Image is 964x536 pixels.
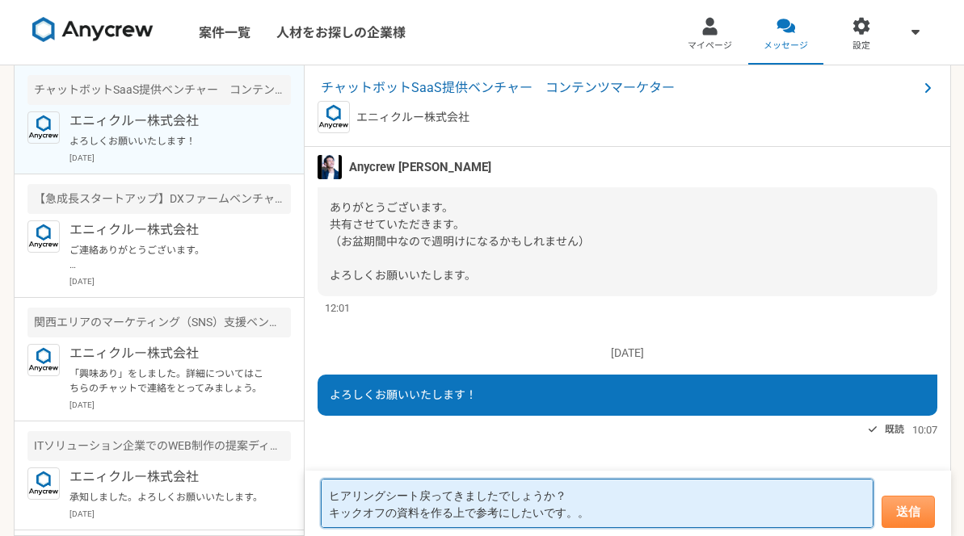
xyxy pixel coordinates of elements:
[69,220,269,240] p: エニィクルー株式会社
[356,109,469,126] p: エニィクルー株式会社
[69,344,269,363] p: エニィクルー株式会社
[27,308,291,337] div: 関西エリアのマーケティング（SNS）支援ベンチャー マーケター兼クライアント担当
[69,467,269,487] p: エニィクルー株式会社
[69,111,269,131] p: エニィクルー株式会社
[27,184,291,214] div: 【急成長スタートアップ】DXファームベンチャー 広告マネージャー
[69,275,291,287] p: [DATE]
[912,422,937,438] span: 10:07
[321,78,918,98] span: チャットボットSaaS提供ベンチャー コンテンツマーケター
[27,111,60,144] img: logo_text_blue_01.png
[318,345,937,362] p: [DATE]
[27,220,60,253] img: logo_text_blue_01.png
[69,134,269,149] p: よろしくお願いいたします！
[27,344,60,376] img: logo_text_blue_01.png
[318,155,342,179] img: S__5267474.jpg
[852,40,870,52] span: 設定
[325,300,350,316] span: 12:01
[69,508,291,520] p: [DATE]
[330,388,477,401] span: よろしくお願いいたします！
[27,467,60,500] img: logo_text_blue_01.png
[69,366,269,396] p: 「興味あり」をしました。詳細についてはこちらのチャットで連絡をとってみましょう。
[764,40,808,52] span: メッセージ
[318,101,350,133] img: logo_text_blue_01.png
[688,40,732,52] span: マイページ
[321,479,873,528] textarea: ヒアリングシート戻ってきましたでしょうか？ キックオフの資料を作る上で参考にしたいです。。
[27,75,291,105] div: チャットボットSaaS提供ベンチャー コンテンツマーケター
[27,431,291,461] div: ITソリューション企業でのWEB制作の提案ディレクション対応ができる人材を募集
[69,490,269,505] p: 承知しました。よろしくお願いいたします。
[885,420,904,439] span: 既読
[330,201,590,282] span: ありがとうございます。 共有させていただきます。 （お盆期間中なので週明けになるかもしれません） よろしくお願いいたします。
[69,152,291,164] p: [DATE]
[69,243,269,272] p: ご連絡ありがとうございます。 出社は、火曜から11時頃隔週とかであれば検討可能です。毎週は厳しいと思います。
[882,496,935,528] button: 送信
[349,158,491,176] span: Anycrew [PERSON_NAME]
[32,17,154,43] img: 8DqYSo04kwAAAAASUVORK5CYII=
[69,399,291,411] p: [DATE]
